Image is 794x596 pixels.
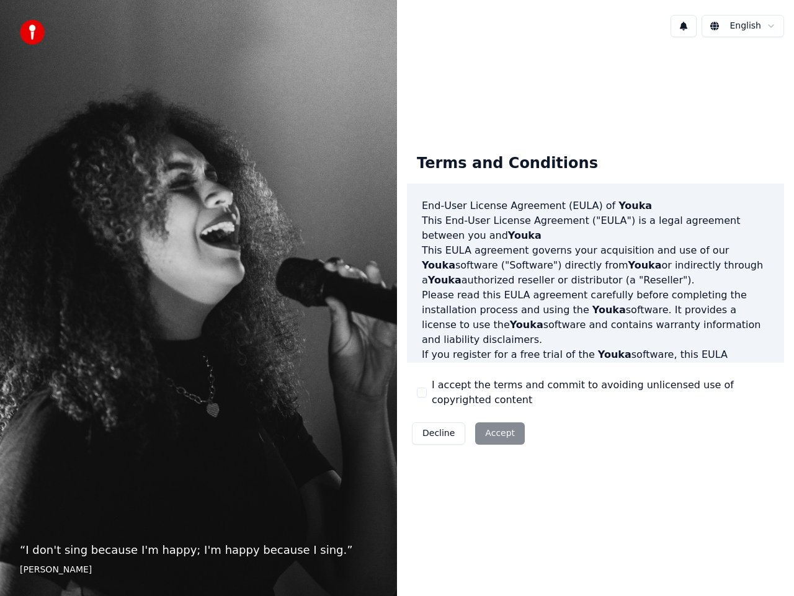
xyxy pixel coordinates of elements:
span: Youka [628,259,662,271]
label: I accept the terms and commit to avoiding unlicensed use of copyrighted content [432,378,774,407]
span: Youka [592,304,626,316]
span: Youka [428,274,462,286]
img: youka [20,20,45,45]
span: Youka [598,349,631,360]
span: Youka [422,259,455,271]
span: Youka [618,200,652,211]
p: “ I don't sing because I'm happy; I'm happy because I sing. ” [20,541,377,559]
span: Youka [510,319,543,331]
p: Please read this EULA agreement carefully before completing the installation process and using th... [422,288,769,347]
p: This End-User License Agreement ("EULA") is a legal agreement between you and [422,213,769,243]
span: Youka [508,229,542,241]
h3: End-User License Agreement (EULA) of [422,198,769,213]
button: Decline [412,422,465,445]
footer: [PERSON_NAME] [20,564,377,576]
div: Terms and Conditions [407,144,608,184]
p: If you register for a free trial of the software, this EULA agreement will also govern that trial... [422,347,769,422]
p: This EULA agreement governs your acquisition and use of our software ("Software") directly from o... [422,243,769,288]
